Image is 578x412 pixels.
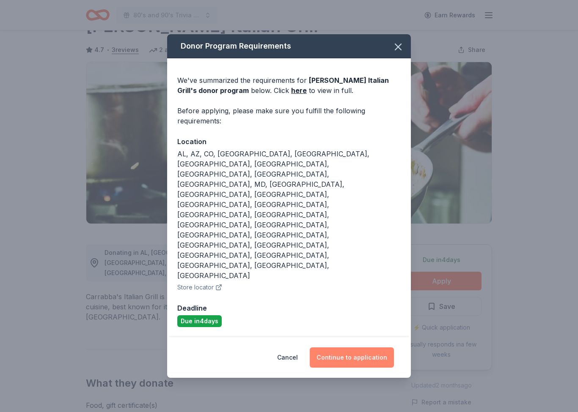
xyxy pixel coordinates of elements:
[291,85,307,95] a: here
[177,136,401,147] div: Location
[177,106,401,126] div: Before applying, please make sure you fulfill the following requirements:
[177,75,401,95] div: We've summarized the requirements for below. Click to view in full.
[177,303,401,314] div: Deadline
[177,149,401,281] div: AL, AZ, CO, [GEOGRAPHIC_DATA], [GEOGRAPHIC_DATA], [GEOGRAPHIC_DATA], [GEOGRAPHIC_DATA], [GEOGRAPH...
[177,282,222,292] button: Store locator
[167,34,411,58] div: Donor Program Requirements
[310,347,394,368] button: Continue to application
[177,315,222,327] div: Due in 4 days
[277,347,298,368] button: Cancel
